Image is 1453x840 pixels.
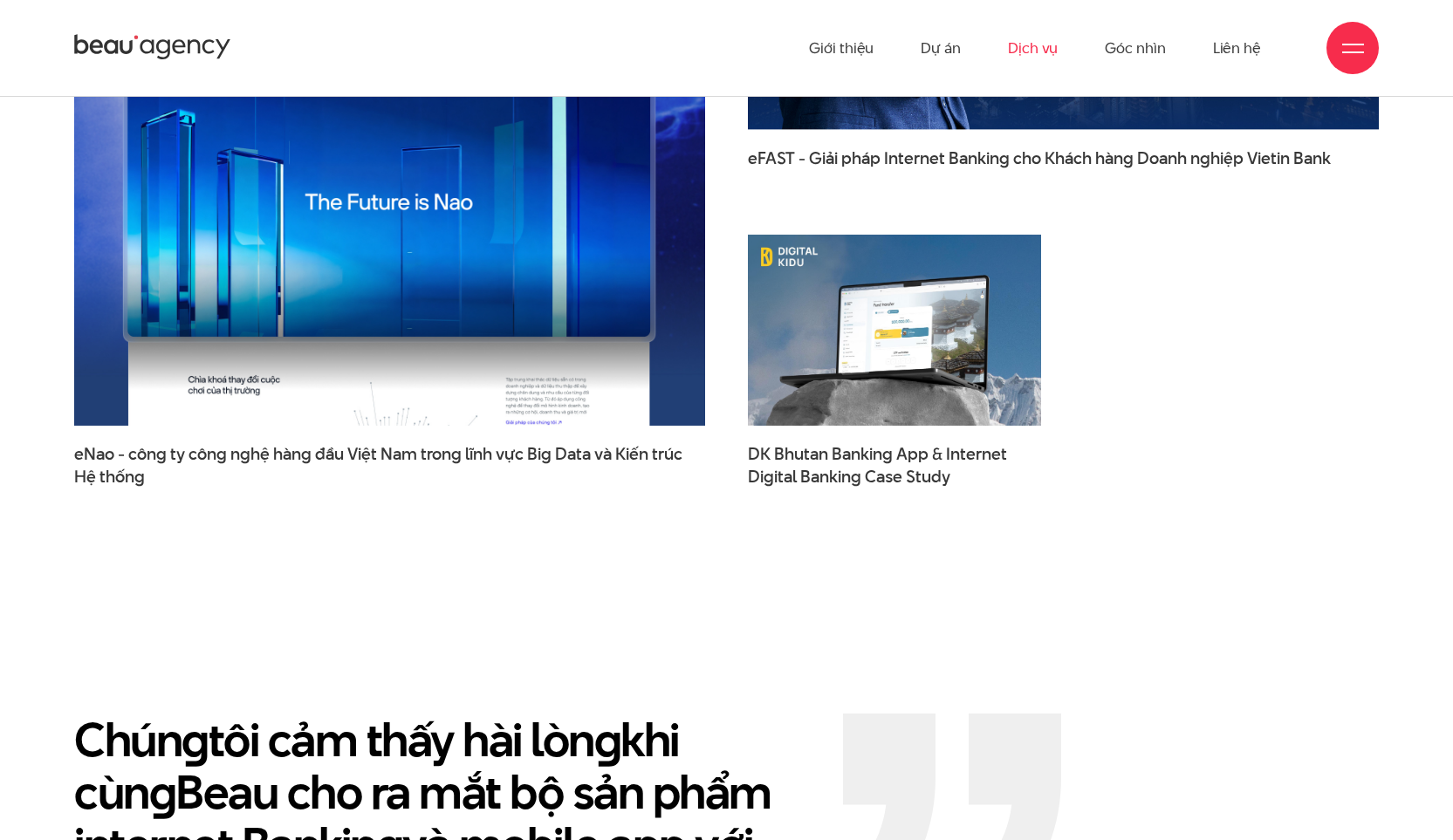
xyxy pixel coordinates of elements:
[74,466,145,488] span: Hệ thống
[1247,147,1290,170] span: Vietin
[1190,147,1244,170] span: nghiệp
[182,707,209,772] en: g
[841,147,881,170] span: pháp
[798,147,805,170] span: -
[949,147,1010,170] span: Banking
[74,443,705,487] a: eNao - công ty công nghệ hàng đầu Việt Nam trong lĩnh vực Big Data và Kiến trúcHệ thống
[1137,147,1187,170] span: Doanh
[748,443,1041,487] span: DK Bhutan Banking App & Internet
[748,147,1379,191] a: eFAST - Giải pháp Internet Banking cho Khách hàng Doanh nghiệp Vietin Bank
[748,443,1041,487] a: DK Bhutan Banking App & InternetDigital Banking Case Study
[1293,147,1331,170] span: Bank
[74,443,705,487] span: eNao - công ty công nghệ hàng đầu Việt Nam trong lĩnh vực Big Data và Kiến trúc
[1013,147,1041,170] span: cho
[884,147,945,170] span: Internet
[594,707,621,772] en: g
[149,759,176,824] en: g
[748,466,950,488] span: Digital Banking Case Study
[748,147,795,170] span: eFAST
[809,147,838,170] span: Giải
[1045,147,1092,170] span: Khách
[1095,147,1134,170] span: hàng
